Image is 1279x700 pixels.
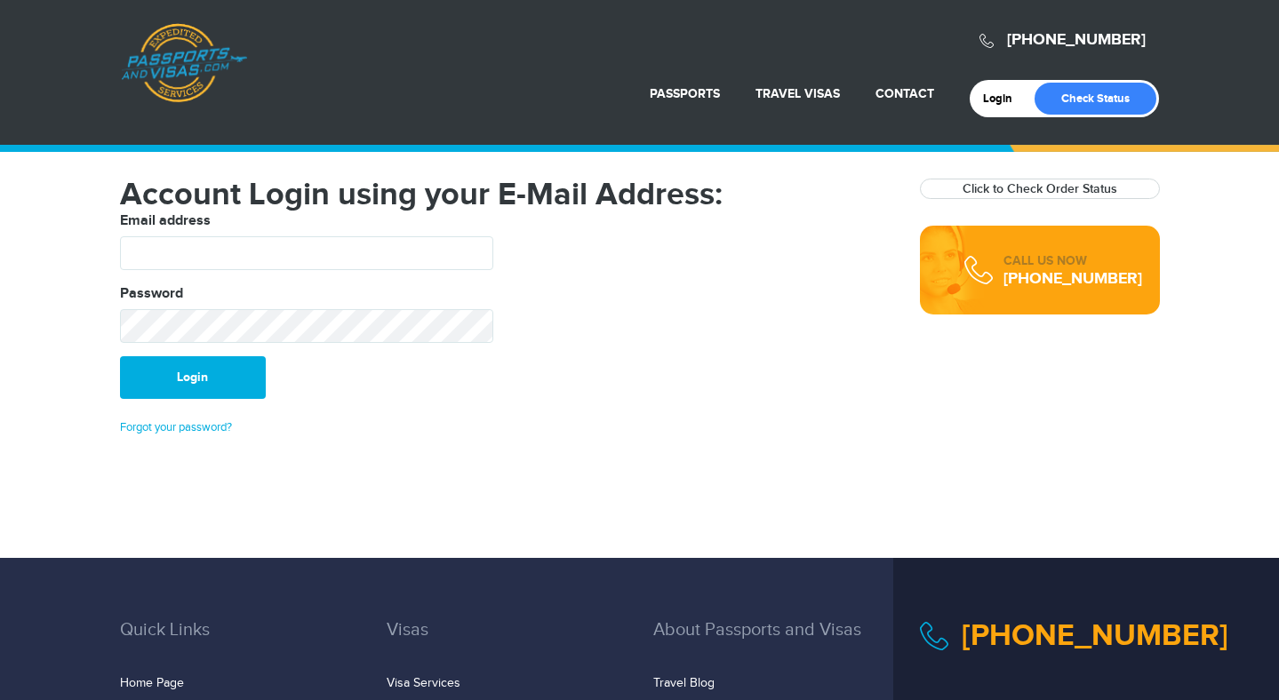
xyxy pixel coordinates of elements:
[1003,252,1142,270] div: CALL US NOW
[387,620,627,666] h3: Visas
[653,676,715,690] a: Travel Blog
[120,356,266,399] button: Login
[983,91,1025,106] a: Login
[1035,83,1156,115] a: Check Status
[120,676,184,690] a: Home Page
[120,420,232,434] a: Forgot your password?
[120,283,183,305] label: Password
[121,23,247,103] a: Passports & [DOMAIN_NAME]
[1003,270,1142,288] div: [PHONE_NUMBER]
[755,86,840,101] a: Travel Visas
[1007,30,1146,50] a: [PHONE_NUMBER]
[120,179,893,211] h1: Account Login using your E-Mail Address:
[650,86,720,101] a: Passports
[387,676,460,690] a: Visa Services
[120,620,360,666] h3: Quick Links
[963,181,1117,196] a: Click to Check Order Status
[653,620,893,666] h3: About Passports and Visas
[962,617,1228,654] a: [PHONE_NUMBER]
[875,86,934,101] a: Contact
[120,211,211,232] label: Email address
